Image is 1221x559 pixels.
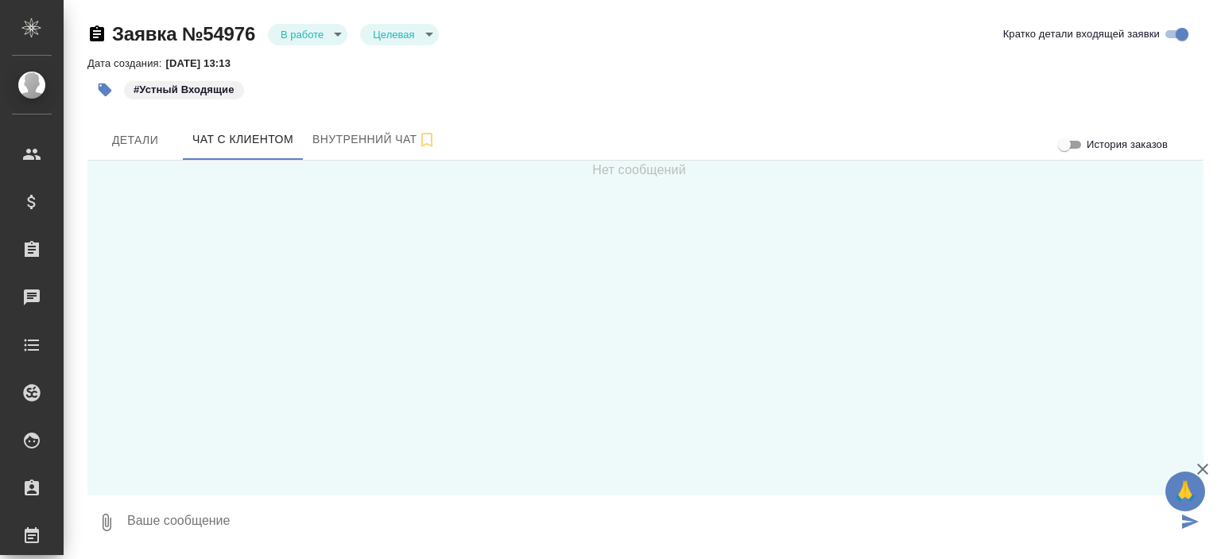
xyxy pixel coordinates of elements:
[87,72,122,107] button: Добавить тэг
[183,120,303,160] button: 77077545152 (Орынбасаров Азиз) - (undefined)
[360,24,438,45] div: В работе
[134,82,235,98] p: #Устный Входящие
[268,24,347,45] div: В работе
[1087,137,1168,153] span: История заказов
[1165,472,1205,511] button: 🙏
[592,161,686,180] span: Нет сообщений
[97,130,173,150] span: Детали
[87,25,107,44] button: Скопировать ссылку
[312,130,436,149] span: Внутренний чат
[1003,26,1160,42] span: Кратко детали входящей заявки
[417,130,436,149] svg: Подписаться
[1172,475,1199,508] span: 🙏
[165,57,242,69] p: [DATE] 13:13
[87,57,165,69] p: Дата создания:
[112,23,255,45] a: Заявка №54976
[276,28,328,41] button: В работе
[192,130,293,149] span: Чат с клиентом
[368,28,419,41] button: Целевая
[122,82,246,95] span: Устный Входящие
